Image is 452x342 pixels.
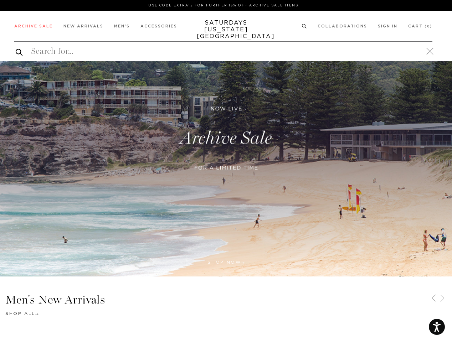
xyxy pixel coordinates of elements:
[427,25,430,28] small: 0
[63,24,103,28] a: New Arrivals
[408,24,432,28] a: Cart (0)
[378,24,397,28] a: Sign In
[14,24,53,28] a: Archive Sale
[14,46,432,57] input: Search for...
[318,24,367,28] a: Collaborations
[114,24,130,28] a: Men's
[5,294,447,306] h3: Men's New Arrivals
[197,20,256,40] a: SATURDAYS[US_STATE][GEOGRAPHIC_DATA]
[17,3,430,8] p: Use Code EXTRA15 for Further 15% Off Archive Sale Items
[5,311,38,316] a: Shop All
[140,24,177,28] a: Accessories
